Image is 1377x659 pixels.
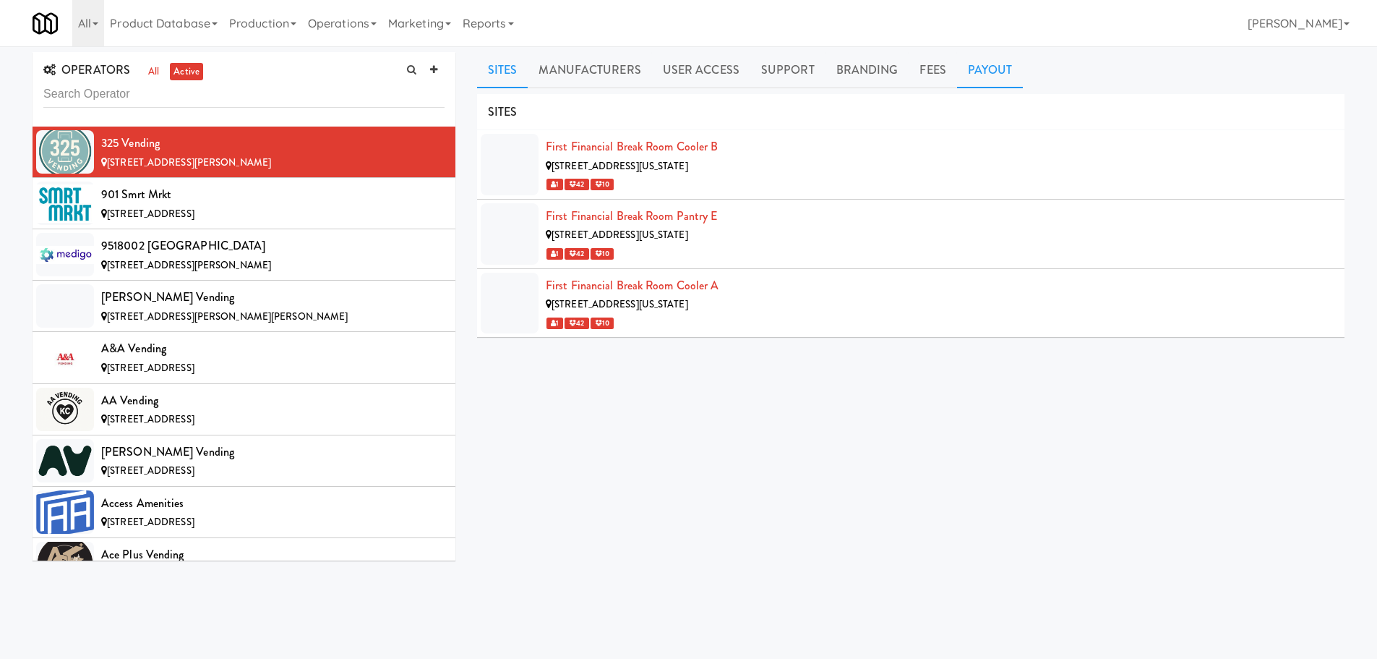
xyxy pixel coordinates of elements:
span: [STREET_ADDRESS][US_STATE] [552,159,688,173]
div: 9518002 [GEOGRAPHIC_DATA] [101,235,445,257]
span: [STREET_ADDRESS][US_STATE] [552,297,688,311]
div: Ace Plus Vending [101,544,445,566]
a: Support [750,52,825,88]
div: [PERSON_NAME] Vending [101,441,445,463]
input: Search Operator [43,81,445,108]
a: User Access [652,52,750,88]
span: [STREET_ADDRESS][PERSON_NAME] [107,156,271,169]
a: all [145,63,163,81]
div: AA Vending [101,390,445,412]
div: Access Amenities [101,493,445,514]
div: 325 Vending [101,132,445,154]
li: AA Vending[STREET_ADDRESS] [33,384,455,435]
div: A&A Vending [101,338,445,360]
a: active [170,63,203,81]
span: [STREET_ADDRESS][PERSON_NAME][PERSON_NAME] [107,310,348,323]
li: Access Amenities[STREET_ADDRESS] [33,487,455,538]
a: First Financial Break Room Pantry E [546,208,718,224]
a: Manufacturers [528,52,651,88]
span: [STREET_ADDRESS][PERSON_NAME] [107,258,271,272]
img: Micromart [33,11,58,36]
span: 42 [565,179,588,190]
span: 42 [565,318,588,329]
span: 1 [546,318,563,329]
li: 325 Vending[STREET_ADDRESS][PERSON_NAME] [33,127,455,178]
li: A&A Vending[STREET_ADDRESS] [33,332,455,383]
span: 10 [591,248,614,260]
li: [PERSON_NAME] Vending[STREET_ADDRESS][PERSON_NAME][PERSON_NAME] [33,281,455,332]
span: [STREET_ADDRESS] [107,515,194,529]
a: Branding [825,52,909,88]
span: SITES [488,103,518,120]
a: Sites [477,52,528,88]
span: 10 [591,318,614,329]
div: [PERSON_NAME] Vending [101,286,445,308]
li: [PERSON_NAME] Vending[STREET_ADDRESS] [33,435,455,487]
span: 1 [546,248,563,260]
a: Payout [957,52,1024,88]
a: First Financial Break Room Cooler A [546,277,719,294]
li: 901 Smrt Mrkt[STREET_ADDRESS] [33,178,455,229]
a: Fees [909,52,956,88]
span: [STREET_ADDRESS] [107,412,194,426]
span: 1 [546,179,563,190]
span: 10 [591,179,614,190]
span: OPERATORS [43,61,130,78]
span: [STREET_ADDRESS] [107,464,194,477]
span: [STREET_ADDRESS] [107,361,194,375]
span: [STREET_ADDRESS] [107,207,194,221]
a: First Financial Break Room Cooler B [546,138,718,155]
li: Ace Plus Vending[STREET_ADDRESS][PERSON_NAME] [33,538,455,590]
span: 42 [565,248,588,260]
span: [STREET_ADDRESS][US_STATE] [552,228,688,242]
li: 9518002 [GEOGRAPHIC_DATA][STREET_ADDRESS][PERSON_NAME] [33,229,455,281]
div: 901 Smrt Mrkt [101,184,445,205]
